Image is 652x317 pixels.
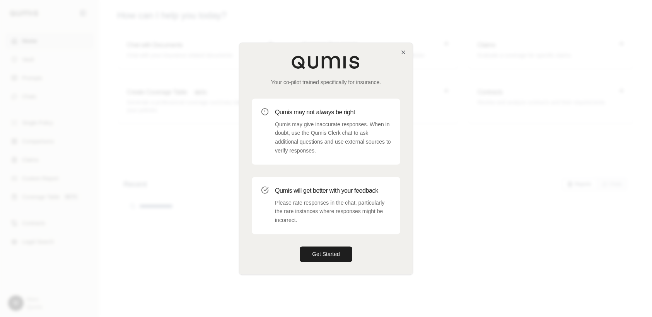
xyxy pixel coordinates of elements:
p: Please rate responses in the chat, particularly the rare instances where responses might be incor... [275,198,391,225]
h3: Qumis may not always be right [275,108,391,117]
button: Get Started [300,246,352,262]
p: Qumis may give inaccurate responses. When in doubt, use the Qumis Clerk chat to ask additional qu... [275,120,391,155]
h3: Qumis will get better with your feedback [275,186,391,195]
p: Your co-pilot trained specifically for insurance. [252,78,400,86]
img: Qumis Logo [291,55,361,69]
